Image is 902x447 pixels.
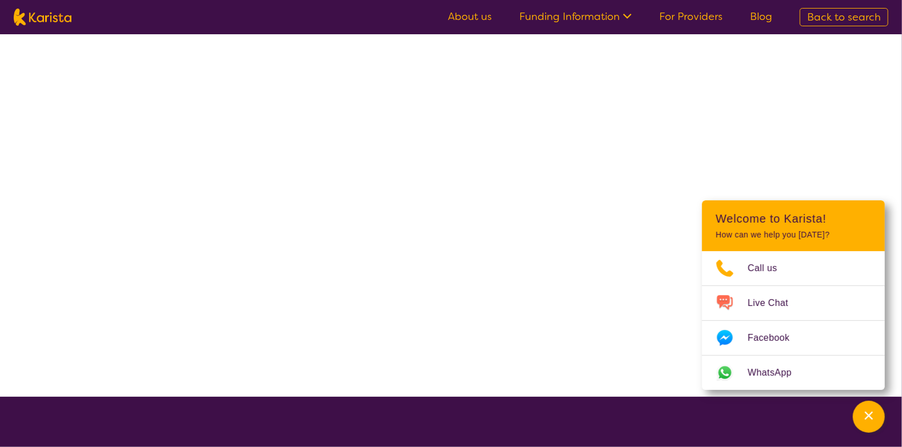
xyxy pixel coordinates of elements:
[807,10,881,24] span: Back to search
[748,295,802,312] span: Live Chat
[748,329,803,347] span: Facebook
[519,10,632,23] a: Funding Information
[702,200,885,390] div: Channel Menu
[702,251,885,390] ul: Choose channel
[853,401,885,433] button: Channel Menu
[716,212,871,225] h2: Welcome to Karista!
[14,9,71,26] img: Karista logo
[748,260,791,277] span: Call us
[748,364,805,381] span: WhatsApp
[659,10,723,23] a: For Providers
[800,8,888,26] a: Back to search
[448,10,492,23] a: About us
[702,356,885,390] a: Web link opens in a new tab.
[750,10,772,23] a: Blog
[716,230,871,240] p: How can we help you [DATE]?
